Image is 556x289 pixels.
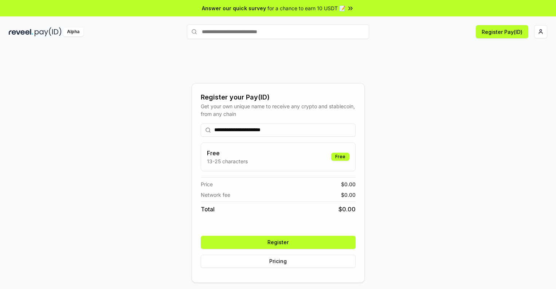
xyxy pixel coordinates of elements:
[267,4,345,12] span: for a chance to earn 10 USDT 📝
[63,27,83,36] div: Alpha
[201,191,230,199] span: Network fee
[201,180,213,188] span: Price
[338,205,356,214] span: $ 0.00
[207,149,248,157] h3: Free
[35,27,62,36] img: pay_id
[201,102,356,118] div: Get your own unique name to receive any crypto and stablecoin, from any chain
[476,25,528,38] button: Register Pay(ID)
[201,92,356,102] div: Register your Pay(ID)
[207,157,248,165] p: 13-25 characters
[202,4,266,12] span: Answer our quick survey
[201,205,215,214] span: Total
[341,191,356,199] span: $ 0.00
[201,255,356,268] button: Pricing
[9,27,33,36] img: reveel_dark
[331,153,349,161] div: Free
[341,180,356,188] span: $ 0.00
[201,236,356,249] button: Register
